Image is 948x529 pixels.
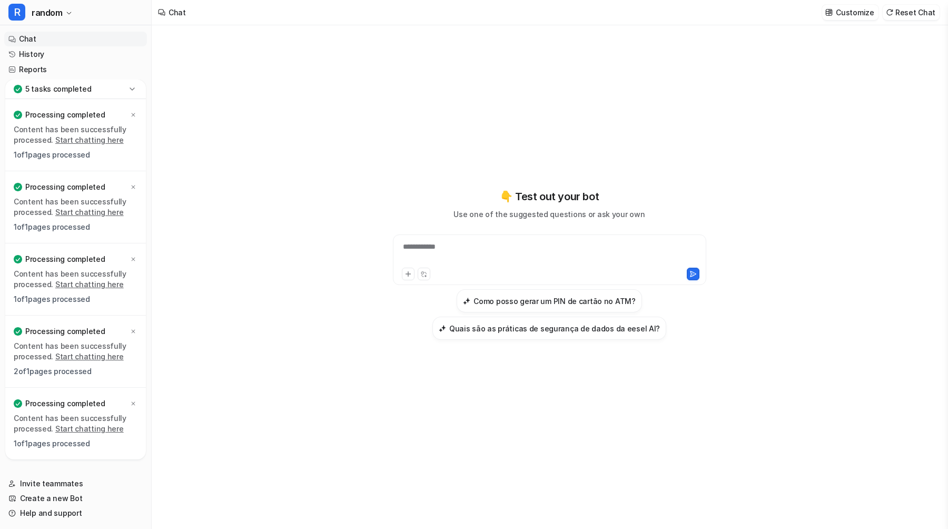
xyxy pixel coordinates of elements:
[55,352,124,361] a: Start chatting here
[886,8,893,16] img: reset
[25,398,105,409] p: Processing completed
[25,182,105,192] p: Processing completed
[14,150,137,160] p: 1 of 1 pages processed
[4,77,147,92] a: Articles
[825,8,833,16] img: customize
[457,289,642,312] button: Como posso gerar um PIN de cartão no ATM?Como posso gerar um PIN de cartão no ATM?
[439,325,446,332] img: Quais são as práticas de segurança de dados da eesel AI?
[169,7,186,18] div: Chat
[55,424,124,433] a: Start chatting here
[55,280,124,289] a: Start chatting here
[463,297,470,305] img: Como posso gerar um PIN de cartão no ATM?
[8,4,25,21] span: R
[4,47,147,62] a: History
[14,222,137,232] p: 1 of 1 pages processed
[55,135,124,144] a: Start chatting here
[14,438,137,449] p: 1 of 1 pages processed
[14,413,137,434] p: Content has been successfully processed.
[14,197,137,218] p: Content has been successfully processed.
[432,317,666,340] button: Quais são as práticas de segurança de dados da eesel AI?Quais são as práticas de segurança de dad...
[4,491,147,506] a: Create a new Bot
[4,62,147,77] a: Reports
[822,5,878,20] button: Customize
[4,506,147,521] a: Help and support
[32,5,63,20] span: random
[4,476,147,491] a: Invite teammates
[14,366,137,377] p: 2 of 1 pages processed
[14,341,137,362] p: Content has been successfully processed.
[473,296,636,307] h3: Como posso gerar um PIN de cartão no ATM?
[25,326,105,337] p: Processing completed
[4,32,147,46] a: Chat
[449,323,660,334] h3: Quais são as práticas de segurança de dados da eesel AI?
[55,208,124,217] a: Start chatting here
[883,5,940,20] button: Reset Chat
[14,294,137,305] p: 1 of 1 pages processed
[25,84,91,94] p: 5 tasks completed
[25,254,105,264] p: Processing completed
[25,110,105,120] p: Processing completed
[500,189,599,204] p: 👇 Test out your bot
[836,7,874,18] p: Customize
[453,209,645,220] p: Use one of the suggested questions or ask your own
[14,124,137,145] p: Content has been successfully processed.
[14,269,137,290] p: Content has been successfully processed.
